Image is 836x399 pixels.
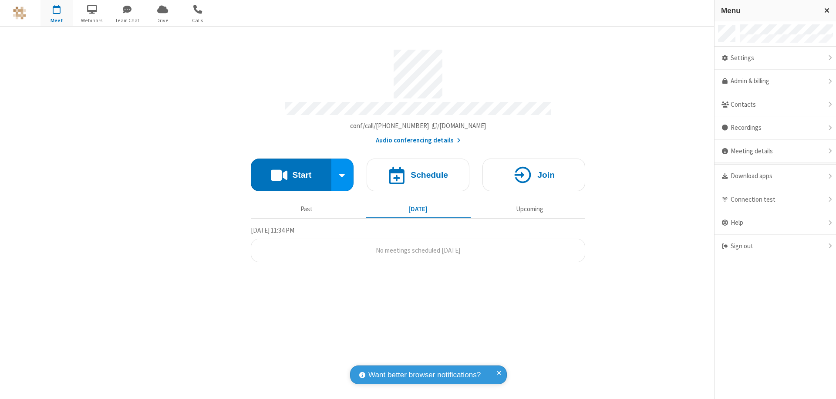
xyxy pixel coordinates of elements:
div: Meeting details [715,140,836,163]
div: Start conference options [331,159,354,191]
button: [DATE] [366,201,471,217]
button: Audio conferencing details [376,135,461,145]
section: Account details [251,43,585,145]
span: Drive [146,17,179,24]
span: Webinars [76,17,108,24]
span: No meetings scheduled [DATE] [376,246,460,254]
button: Schedule [367,159,469,191]
span: [DATE] 11:34 PM [251,226,294,234]
img: QA Selenium DO NOT DELETE OR CHANGE [13,7,26,20]
h4: Start [292,171,311,179]
span: Calls [182,17,214,24]
div: Help [715,211,836,235]
span: Copy my meeting room link [350,122,486,130]
div: Sign out [715,235,836,258]
button: Upcoming [477,201,582,217]
a: Admin & billing [715,70,836,93]
section: Today's Meetings [251,225,585,263]
h3: Menu [721,7,816,15]
span: Want better browser notifications? [368,369,481,381]
button: Join [482,159,585,191]
div: Settings [715,47,836,70]
button: Past [254,201,359,217]
h4: Join [537,171,555,179]
span: Team Chat [111,17,144,24]
h4: Schedule [411,171,448,179]
span: Meet [40,17,73,24]
div: Connection test [715,188,836,212]
div: Recordings [715,116,836,140]
button: Start [251,159,331,191]
div: Download apps [715,165,836,188]
button: Copy my meeting room linkCopy my meeting room link [350,121,486,131]
div: Contacts [715,93,836,117]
